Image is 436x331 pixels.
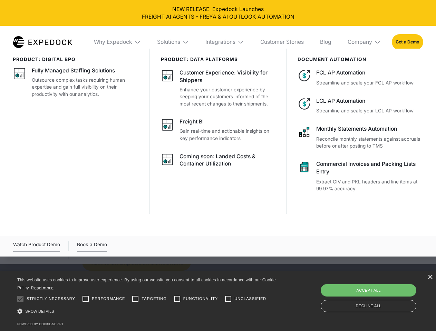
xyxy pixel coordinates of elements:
p: Streamline and scale your FCL AP workflow [316,79,423,87]
a: Book a Demo [77,241,107,252]
div: product: digital bpo [13,57,139,62]
p: Gain real-time and actionable insights on key performance indicators [180,128,275,142]
a: Read more [31,285,54,290]
span: Functionality [183,296,218,302]
a: Fully Managed Staffing SolutionsOutsource complex tasks requiring human expertise and gain full v... [13,67,139,98]
div: Integrations [205,39,235,46]
div: Solutions [157,39,180,46]
a: Powered by cookie-script [17,322,64,326]
p: Enhance your customer experience by keeping your customers informed of the most recent changes to... [180,86,275,108]
div: Solutions [152,26,195,58]
a: Coming soon: Landed Costs & Container Utilization [161,153,276,170]
a: Get a Demo [392,34,423,50]
div: Watch Product Demo [13,241,60,252]
span: This website uses cookies to improve user experience. By using our website you consent to all coo... [17,278,276,290]
p: Reconcile monthly statements against accruals before or after posting to TMS [316,136,423,150]
p: Streamline and scale your LCL AP workflow [316,107,423,114]
a: Monthly Statements AutomationReconcile monthly statements against accruals before or after postin... [298,125,423,150]
a: Freight BIGain real-time and actionable insights on key performance indicators [161,118,276,142]
a: Customer Experience: Visibility for ShippersEnhance your customer experience by keeping your cust... [161,69,276,107]
a: FCL AP AutomationStreamline and scale your FCL AP workflow [298,69,423,86]
span: Performance [92,296,125,302]
div: Why Expedock [88,26,146,58]
div: FCL AP Automation [316,69,423,77]
div: Fully Managed Staffing Solutions [32,67,115,74]
p: Outsource complex tasks requiring human expertise and gain full visibility on their productivity ... [32,77,139,98]
span: Unclassified [234,296,266,302]
a: Commercial Invoices and Packing Lists EntryExtract CIV and PKL headers and line items at 99.97% a... [298,160,423,192]
div: Integrations [200,26,250,58]
div: Customer Experience: Visibility for Shippers [180,69,275,84]
div: Company [342,26,386,58]
div: Company [348,39,372,46]
a: FREIGHT AI AGENTS - FREYA & AI OUTLOOK AUTOMATION [6,13,431,21]
span: Targeting [142,296,166,302]
div: Why Expedock [94,39,132,46]
div: Coming soon: Landed Costs & Container Utilization [180,153,275,168]
span: Show details [25,309,54,313]
div: Freight BI [180,118,204,126]
div: LCL AP Automation [316,97,423,105]
div: Monthly Statements Automation [316,125,423,133]
span: Strictly necessary [27,296,75,302]
a: open lightbox [13,241,60,252]
div: document automation [298,57,423,62]
div: Commercial Invoices and Packing Lists Entry [316,160,423,175]
p: Extract CIV and PKL headers and line items at 99.97% accuracy [316,178,423,192]
div: PRODUCT: data platforms [161,57,276,62]
div: NEW RELEASE: Expedock Launches [6,6,431,21]
iframe: Chat Widget [321,257,436,331]
a: LCL AP AutomationStreamline and scale your LCL AP workflow [298,97,423,114]
a: Customer Stories [255,26,309,58]
a: Blog [314,26,337,58]
div: Show details [17,307,278,316]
